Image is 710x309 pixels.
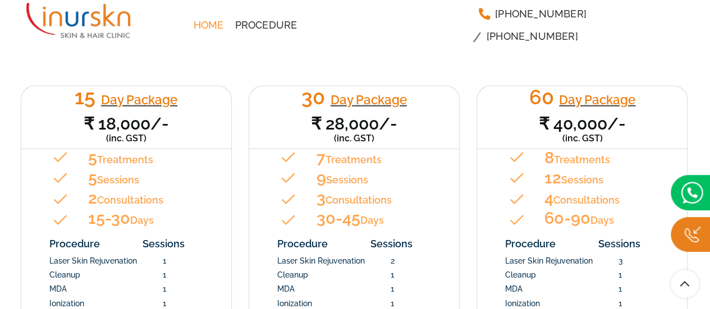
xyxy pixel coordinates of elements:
[194,20,224,30] span: Home
[316,148,426,229] p: Treatments Sessions Consultations Days
[21,109,231,139] p: ₹ 18,000/-
[75,86,95,109] p: 15
[316,209,360,228] strong: 30-45
[21,131,231,149] p: (inc. GST)
[544,148,554,167] strong: 8
[487,31,578,41] span: [PHONE_NUMBER]
[559,93,635,107] a: Day Package
[671,270,699,298] a: Scroll To Top
[316,188,325,207] strong: 3
[544,168,561,187] strong: 12
[49,235,100,253] p: Procedure
[473,3,592,25] a: [PHONE_NUMBER]
[143,235,185,253] p: Sessions
[188,14,230,36] a: Home
[544,188,553,207] strong: 4
[101,93,177,107] a: Day Package
[316,168,326,187] strong: 9
[544,148,654,229] p: Treatments Sessions Consultations Days
[229,14,303,36] a: Procedure
[88,209,130,228] strong: 15-30
[598,235,640,253] p: Sessions
[477,109,687,139] p: ₹ 40,000/-
[481,25,584,48] a: [PHONE_NUMBER]
[495,9,587,19] span: [PHONE_NUMBER]
[529,86,554,109] p: 60
[249,109,459,139] p: ₹ 28,000/-
[331,93,407,107] a: Day Package
[477,131,687,149] p: (inc. GST)
[301,86,325,109] p: 30
[88,188,97,207] strong: 2
[235,20,297,30] span: Procedure
[88,148,198,229] p: Treatments Sessions Consultations Days
[88,148,97,167] strong: 5
[544,209,590,228] strong: 60-90
[277,235,328,253] p: Procedure
[316,148,325,167] strong: 7
[505,235,556,253] p: Procedure
[88,168,97,187] strong: 5
[370,235,413,253] p: Sessions
[249,131,459,149] p: (inc. GST)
